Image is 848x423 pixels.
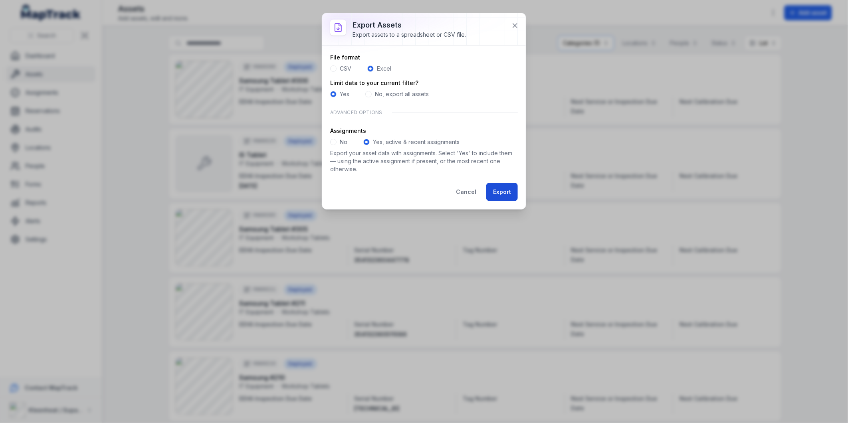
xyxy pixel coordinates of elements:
p: Export your asset data with assignments. Select 'Yes' to include them — using the active assignme... [330,149,518,173]
button: Cancel [449,183,483,201]
label: No, export all assets [375,90,429,98]
label: CSV [340,65,351,73]
label: Assignments [330,127,366,135]
button: Export [486,183,518,201]
label: File format [330,53,360,61]
label: Yes [340,90,349,98]
div: Advanced Options [330,105,518,121]
label: Excel [377,65,391,73]
h3: Export assets [353,20,466,31]
label: No [340,138,347,146]
label: Yes, active & recent assignments [373,138,460,146]
label: Limit data to your current filter? [330,79,418,87]
div: Export assets to a spreadsheet or CSV file. [353,31,466,39]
